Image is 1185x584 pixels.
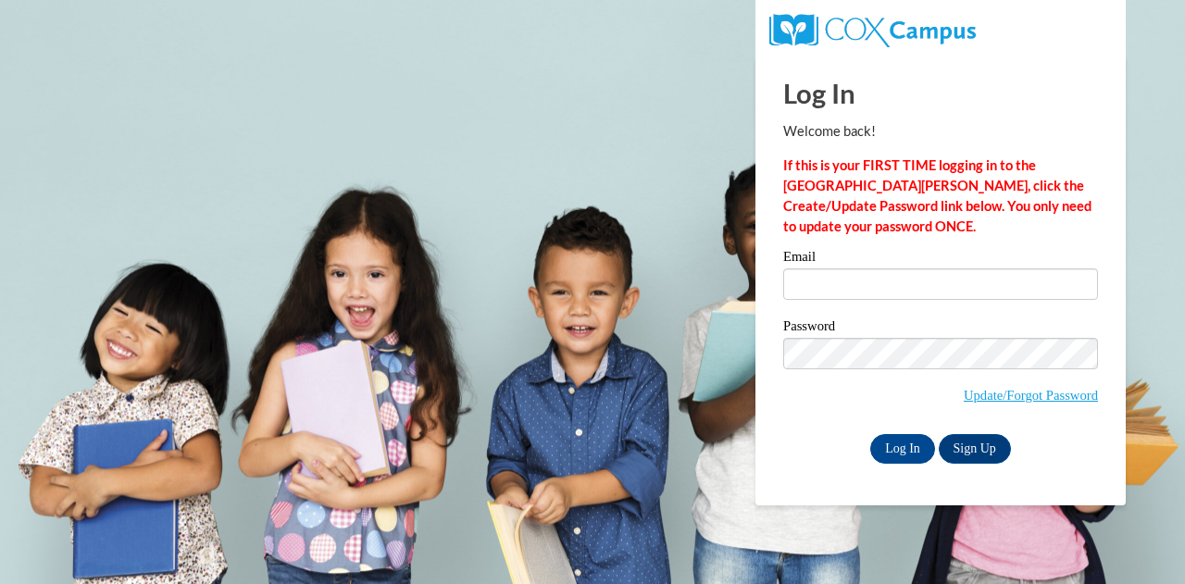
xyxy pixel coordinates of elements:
a: Sign Up [939,434,1011,464]
label: Password [783,319,1098,338]
input: Log In [870,434,935,464]
a: Update/Forgot Password [964,388,1098,403]
label: Email [783,250,1098,268]
p: Welcome back! [783,121,1098,142]
a: COX Campus [769,21,976,37]
img: COX Campus [769,14,976,47]
h1: Log In [783,74,1098,112]
strong: If this is your FIRST TIME logging in to the [GEOGRAPHIC_DATA][PERSON_NAME], click the Create/Upd... [783,157,1091,234]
